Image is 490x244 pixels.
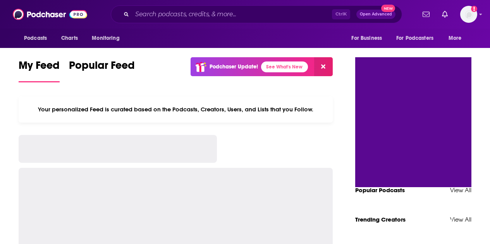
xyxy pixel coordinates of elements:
svg: Add a profile image [471,6,477,12]
span: My Feed [19,59,60,77]
span: Podcasts [24,33,47,44]
button: open menu [391,31,445,46]
input: Search podcasts, credits, & more... [132,8,332,20]
span: Monitoring [92,33,119,44]
span: Charts [61,33,78,44]
button: open menu [443,31,471,46]
a: Popular Podcasts [355,186,405,194]
span: Ctrl K [332,9,350,19]
a: View All [450,216,471,223]
span: Open Advanced [360,12,392,16]
div: Search podcasts, credits, & more... [111,5,402,23]
span: For Podcasters [396,33,433,44]
button: Show profile menu [460,6,477,23]
img: User Profile [460,6,477,23]
a: See What's New [261,61,308,72]
a: Trending Creators [355,216,406,223]
span: New [381,5,395,12]
span: Logged in as hastings.tarrant [460,6,477,23]
button: open menu [346,31,392,46]
a: Popular Feed [69,59,135,82]
span: Popular Feed [69,59,135,77]
button: open menu [19,31,57,46]
img: Podchaser - Follow, Share and Rate Podcasts [13,7,87,22]
a: Charts [56,31,83,46]
span: More [449,33,462,44]
a: View All [450,186,471,194]
span: For Business [351,33,382,44]
button: Open AdvancedNew [356,10,395,19]
button: open menu [86,31,129,46]
p: Podchaser Update! [210,63,258,70]
a: Show notifications dropdown [420,8,433,21]
div: Your personalized Feed is curated based on the Podcasts, Creators, Users, and Lists that you Follow. [19,96,333,123]
a: My Feed [19,59,60,82]
a: Show notifications dropdown [439,8,451,21]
